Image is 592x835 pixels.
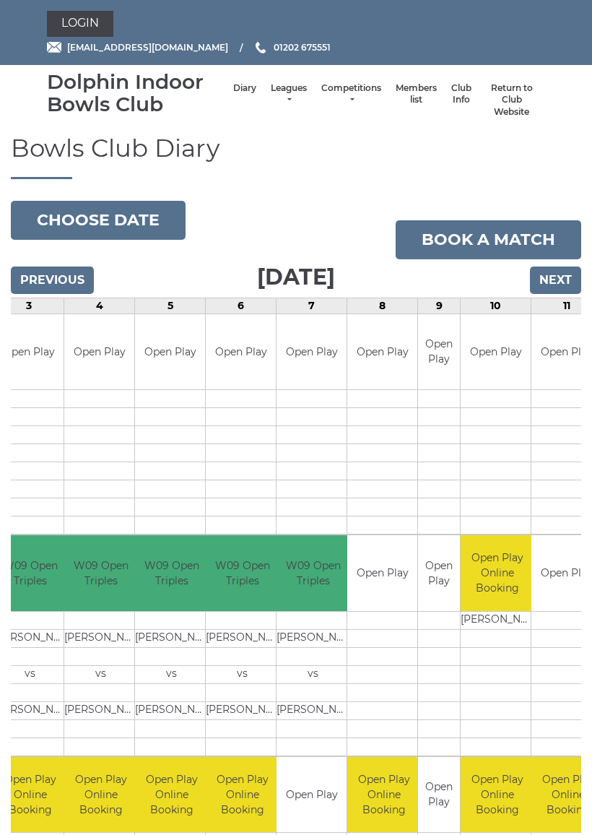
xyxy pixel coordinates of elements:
td: 10 [461,298,531,313]
a: Login [47,11,113,37]
a: Email [EMAIL_ADDRESS][DOMAIN_NAME] [47,40,228,54]
td: [PERSON_NAME] [277,629,349,647]
td: vs [277,665,349,683]
td: [PERSON_NAME] [135,629,208,647]
td: Open Play Online Booking [206,757,279,833]
td: 4 [64,298,135,313]
td: Open Play [418,757,460,833]
td: vs [206,665,279,683]
td: W09 Open Triples [206,535,279,611]
td: [PERSON_NAME] [206,629,279,647]
img: Phone us [256,42,266,53]
td: [PERSON_NAME] [64,629,137,647]
td: Open Play [347,314,417,390]
a: Return to Club Website [486,82,538,118]
td: Open Play [206,314,276,390]
td: vs [135,665,208,683]
span: [EMAIL_ADDRESS][DOMAIN_NAME] [67,42,228,53]
td: 8 [347,298,418,313]
td: vs [64,665,137,683]
td: Open Play [418,314,460,390]
a: Club Info [451,82,471,106]
td: Open Play Online Booking [461,757,534,833]
td: W09 Open Triples [64,535,137,611]
td: 5 [135,298,206,313]
a: Book a match [396,220,581,259]
td: Open Play Online Booking [135,757,208,833]
td: [PERSON_NAME] [461,611,534,629]
td: Open Play Online Booking [347,757,420,833]
td: [PERSON_NAME] [64,701,137,719]
td: 7 [277,298,347,313]
td: [PERSON_NAME] [277,701,349,719]
td: Open Play [277,314,347,390]
td: [PERSON_NAME] [135,701,208,719]
a: Phone us 01202 675551 [253,40,331,54]
a: Competitions [321,82,381,106]
input: Previous [11,267,94,294]
td: [PERSON_NAME] [206,701,279,719]
td: Open Play [347,535,417,611]
a: Members list [396,82,437,106]
td: Open Play [135,314,205,390]
button: Choose date [11,201,186,240]
input: Next [530,267,581,294]
td: Open Play Online Booking [461,535,534,611]
td: W09 Open Triples [135,535,208,611]
td: 6 [206,298,277,313]
a: Leagues [271,82,307,106]
td: Open Play [277,757,347,833]
td: Open Play Online Booking [64,757,137,833]
td: Open Play [461,314,531,390]
td: 9 [418,298,461,313]
td: Open Play [418,535,460,611]
span: 01202 675551 [274,42,331,53]
td: W09 Open Triples [277,535,349,611]
div: Dolphin Indoor Bowls Club [47,71,226,116]
h1: Bowls Club Diary [11,135,581,178]
a: Diary [233,82,256,95]
td: Open Play [64,314,134,390]
img: Email [47,42,61,53]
